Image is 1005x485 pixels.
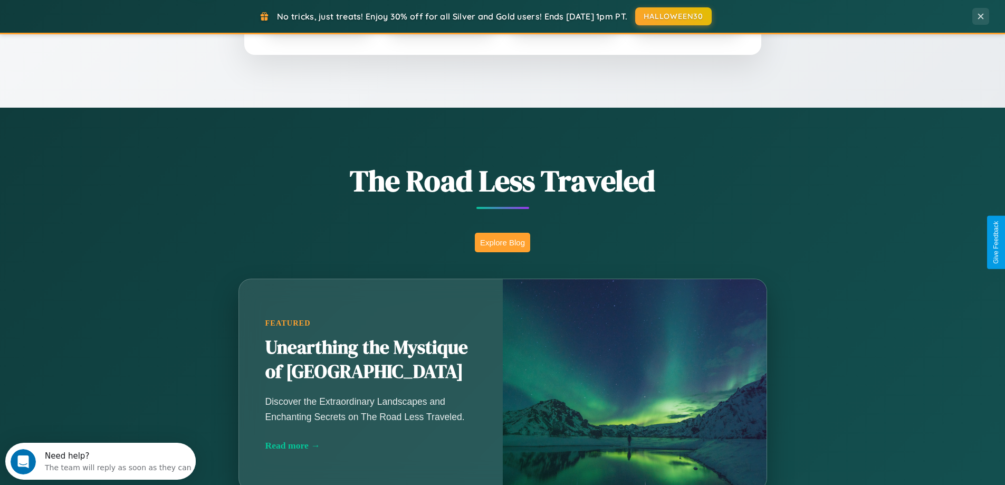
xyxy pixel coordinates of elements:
div: Need help? [40,9,186,17]
div: Open Intercom Messenger [4,4,196,33]
div: Featured [265,319,476,328]
div: Read more → [265,440,476,451]
iframe: Intercom live chat [11,449,36,474]
div: Give Feedback [992,221,1000,264]
h1: The Road Less Traveled [186,160,819,201]
h2: Unearthing the Mystique of [GEOGRAPHIC_DATA] [265,336,476,384]
button: HALLOWEEN30 [635,7,712,25]
iframe: Intercom live chat discovery launcher [5,443,196,480]
div: The team will reply as soon as they can [40,17,186,28]
span: No tricks, just treats! Enjoy 30% off for all Silver and Gold users! Ends [DATE] 1pm PT. [277,11,627,22]
p: Discover the Extraordinary Landscapes and Enchanting Secrets on The Road Less Traveled. [265,394,476,424]
button: Explore Blog [475,233,530,252]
